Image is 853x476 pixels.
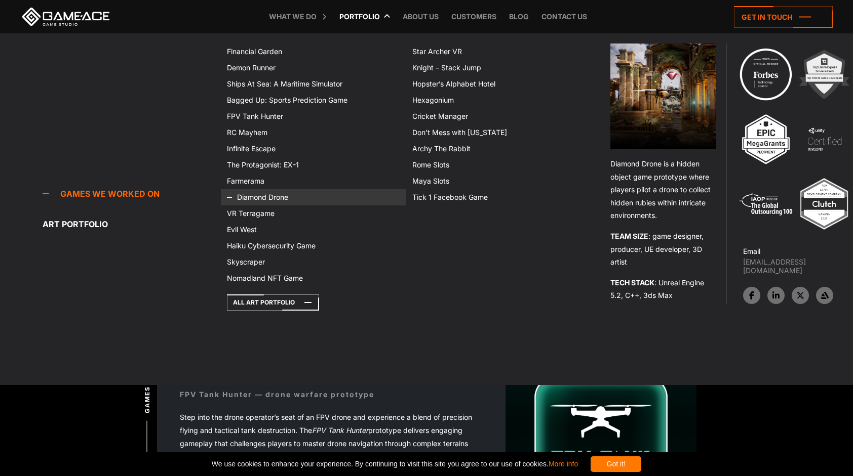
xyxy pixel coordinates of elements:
a: Archy The Rabbit [406,141,592,157]
a: More info [549,460,578,468]
a: VR Terragame [221,205,406,222]
a: All art portfolio [227,294,319,311]
a: The Protagonist: EX-1 [221,157,406,173]
p: Diamond Drone is a hidden object game prototype where players pilot a drone to collect hidden rub... [610,157,716,222]
p: : Unreal Engine 5.2, C++, 3ds Max [610,276,716,302]
a: Demon Runner [221,60,406,76]
a: Bagged Up: Sports Prediction Game [221,92,406,108]
a: Get in touch [734,6,833,28]
a: Haiku Cybersecurity Game [221,238,406,254]
img: 4 [797,111,852,167]
a: Hopster’s Alphabet Hotel [406,76,592,92]
em: FPV Tank Hunter [312,426,368,435]
a: Farmerama [221,173,406,189]
a: Ships At Sea: A Maritime Simulator [221,76,406,92]
a: Maya Slots [406,173,592,189]
a: Cricket Manager [406,108,592,124]
a: Hexagonium [406,92,592,108]
a: RC Mayhem [221,124,406,141]
a: Financial Garden [221,44,406,60]
a: Infinite Escape [221,141,406,157]
img: 5 [738,176,794,232]
a: Nomadland NFT Game [221,270,406,286]
a: [EMAIL_ADDRESS][DOMAIN_NAME] [743,257,853,275]
img: Diamond drone game top menu [610,44,716,149]
a: Knight – Stack Jump [406,60,592,76]
a: Games we worked on [43,184,213,204]
a: Rome Slots [406,157,592,173]
span: Games we made [142,347,151,413]
a: Evil West [221,222,406,238]
a: Star Archer VR [406,44,592,60]
strong: Email [743,247,760,255]
a: Tick 1 Facebook Game [406,189,592,205]
a: Skyscraper [221,254,406,270]
img: 3 [738,111,794,167]
a: Art portfolio [43,214,213,234]
span: We use cookies to enhance your experience. By continuing to visit this site you agree to our use ... [212,456,578,472]
p: : game designer, producer, UE developer, 3D artist [610,230,716,269]
strong: TECH STACK [610,278,654,287]
strong: TEAM SIZE [610,232,648,240]
a: Don’t Mess with [US_STATE] [406,124,592,141]
a: Diamond Drone [221,189,406,205]
img: Technology council badge program ace 2025 game ace [738,47,794,102]
div: Got it! [591,456,641,472]
img: 2 [796,47,852,102]
a: FPV Tank Hunter [221,108,406,124]
img: Top ar vr development company gaming 2025 game ace [796,176,852,232]
div: FPV Tank Hunter — drone warfare prototype [180,389,374,400]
